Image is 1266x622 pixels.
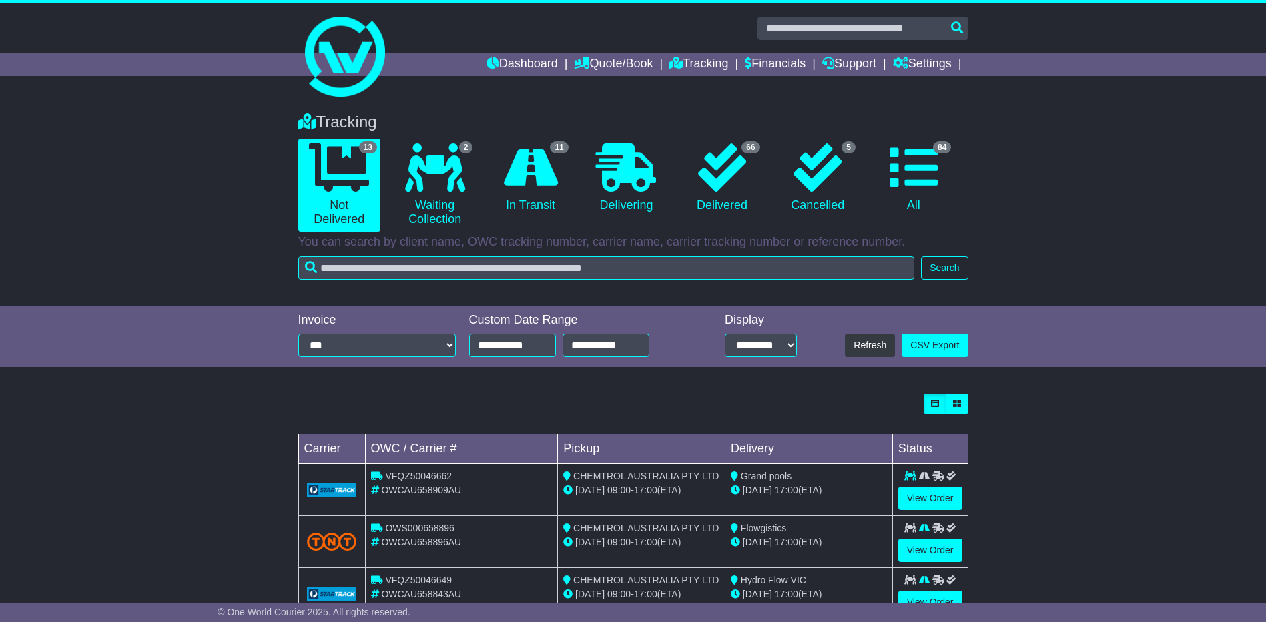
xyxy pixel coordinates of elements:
td: OWC / Carrier # [365,434,558,464]
span: OWS000658896 [385,523,454,533]
span: 17:00 [634,485,657,495]
td: Status [892,434,968,464]
td: Pickup [558,434,725,464]
span: 17:00 [775,485,798,495]
button: Refresh [845,334,895,357]
a: 66 Delivered [681,139,763,218]
div: Display [725,313,797,328]
a: 5 Cancelled [777,139,859,218]
a: View Order [898,591,962,614]
div: (ETA) [731,587,887,601]
a: Support [822,53,876,76]
img: GetCarrierServiceLogo [307,483,357,497]
a: 84 All [872,139,954,218]
div: - (ETA) [563,535,719,549]
a: 11 In Transit [489,139,571,218]
span: 09:00 [607,485,631,495]
span: OWCAU658896AU [381,537,461,547]
span: 66 [741,141,759,153]
span: 84 [933,141,951,153]
span: CHEMTROL AUSTRALIA PTY LTD [573,523,719,533]
span: 17:00 [634,589,657,599]
span: [DATE] [743,485,772,495]
span: VFQZ50046649 [385,575,452,585]
span: OWCAU658909AU [381,485,461,495]
div: Tracking [292,113,975,132]
img: GetCarrierServiceLogo [307,587,357,601]
span: Grand pools [741,471,792,481]
p: You can search by client name, OWC tracking number, carrier name, carrier tracking number or refe... [298,235,968,250]
div: Custom Date Range [469,313,683,328]
a: Settings [893,53,952,76]
div: - (ETA) [563,587,719,601]
span: © One World Courier 2025. All rights reserved. [218,607,410,617]
td: Delivery [725,434,892,464]
a: Dashboard [487,53,558,76]
span: OWCAU658843AU [381,589,461,599]
span: 09:00 [607,589,631,599]
a: View Order [898,487,962,510]
span: [DATE] [575,589,605,599]
a: View Order [898,539,962,562]
span: [DATE] [575,537,605,547]
span: VFQZ50046662 [385,471,452,481]
td: Carrier [298,434,365,464]
span: [DATE] [575,485,605,495]
span: 17:00 [775,537,798,547]
a: Quote/Book [574,53,653,76]
span: 17:00 [775,589,798,599]
span: 2 [459,141,473,153]
span: CHEMTROL AUSTRALIA PTY LTD [573,575,719,585]
span: 17:00 [634,537,657,547]
span: CHEMTROL AUSTRALIA PTY LTD [573,471,719,481]
a: 13 Not Delivered [298,139,380,232]
span: Flowgistics [741,523,786,533]
div: (ETA) [731,535,887,549]
span: 09:00 [607,537,631,547]
a: Tracking [669,53,728,76]
button: Search [921,256,968,280]
span: [DATE] [743,589,772,599]
a: CSV Export [902,334,968,357]
a: Delivering [585,139,667,218]
div: (ETA) [731,483,887,497]
img: TNT_Domestic.png [307,533,357,551]
span: [DATE] [743,537,772,547]
div: - (ETA) [563,483,719,497]
a: Financials [745,53,806,76]
a: 2 Waiting Collection [394,139,476,232]
div: Invoice [298,313,456,328]
span: 11 [550,141,568,153]
span: 5 [842,141,856,153]
span: Hydro Flow VIC [741,575,806,585]
span: 13 [359,141,377,153]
